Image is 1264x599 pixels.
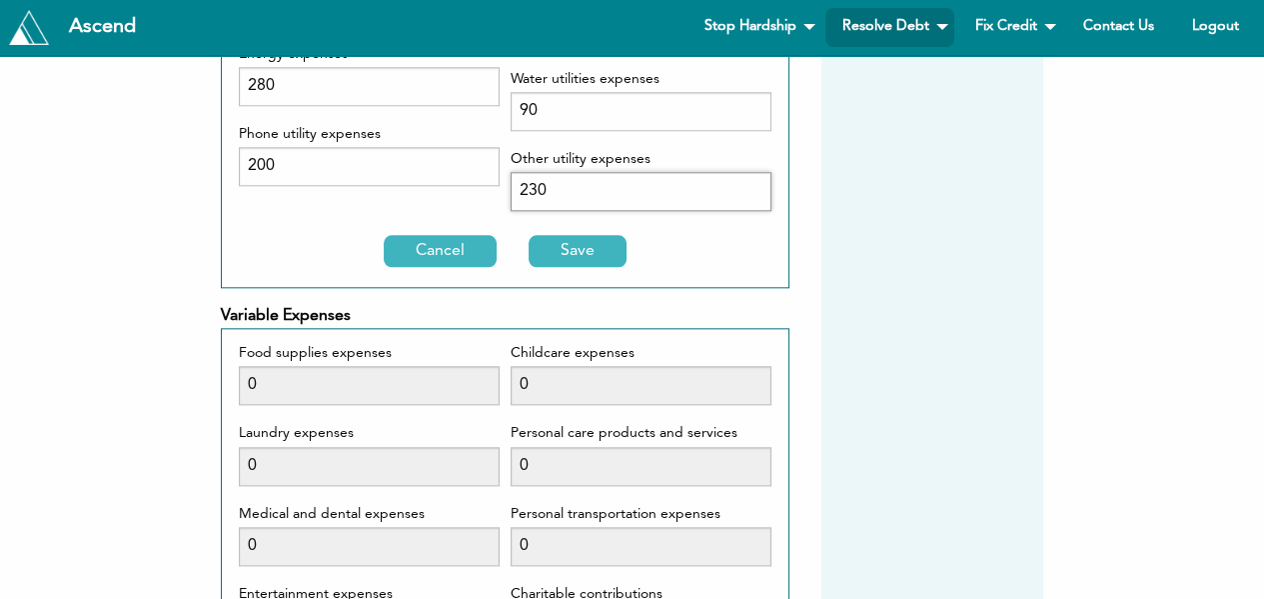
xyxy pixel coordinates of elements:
a: Resolve Debt [825,8,954,47]
img: Tryascend.com [9,10,49,44]
div: Ascend [53,17,152,37]
a: Stop Hardship [687,8,821,47]
a: Fix Credit [958,8,1062,47]
label: Medical and dental expenses [239,502,500,527]
label: Laundry expenses [239,421,500,446]
label: Childcare expenses [511,341,771,366]
button: Cancel [384,235,497,267]
button: Save [529,235,627,267]
label: Food supplies expenses [239,341,500,366]
label: Water utilities expenses [511,67,771,92]
a: Contact Us [1066,8,1171,47]
label: Personal care products and services [511,421,771,446]
span: Variable Expenses [221,308,351,324]
label: Phone utility expenses [239,122,500,147]
label: Other utility expenses [511,147,771,172]
a: Logout [1175,8,1256,47]
label: Personal transportation expenses [511,502,771,527]
a: Tryascend.com Ascend [4,5,157,49]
